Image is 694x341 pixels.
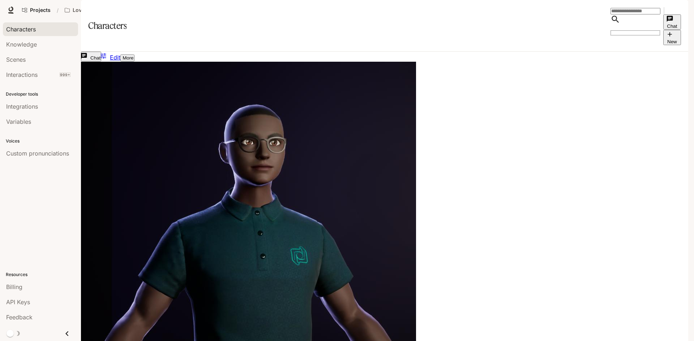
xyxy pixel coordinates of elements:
button: Chat with Milton [81,52,101,61]
button: New [663,30,681,45]
a: Go to projects [19,3,54,17]
a: Edit Milton [101,54,120,61]
span: Projects [30,7,51,13]
button: Open workspace menu [61,3,120,17]
p: Love Bird Cam [73,7,109,13]
button: More actions [120,54,134,61]
button: Chat [663,14,681,30]
h1: Characters [88,18,127,33]
div: / [54,6,61,14]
